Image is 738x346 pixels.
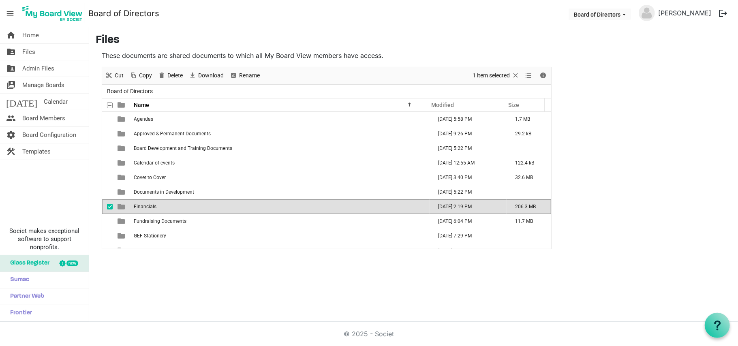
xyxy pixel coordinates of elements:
[113,141,131,156] td: is template cell column header type
[134,102,149,108] span: Name
[134,189,194,195] span: Documents in Development
[430,112,507,126] td: September 14, 2025 5:58 PM column header Modified
[508,102,519,108] span: Size
[536,67,550,84] div: Details
[22,77,64,93] span: Manage Boards
[113,229,131,243] td: is template cell column header type
[6,305,32,321] span: Frontier
[113,199,131,214] td: is template cell column header type
[155,67,186,84] div: Delete
[134,160,175,166] span: Calendar of events
[507,199,551,214] td: 206.3 MB is template cell column header Size
[507,156,551,170] td: 122.4 kB is template cell column header Size
[102,51,552,60] p: These documents are shared documents to which all My Board View members have access.
[6,110,16,126] span: people
[114,70,124,81] span: Cut
[134,218,186,224] span: Fundraising Documents
[131,112,430,126] td: Agendas is template cell column header Name
[20,3,88,23] a: My Board View Logo
[113,112,131,126] td: is template cell column header type
[522,67,536,84] div: View
[131,141,430,156] td: Board Development and Training Documents is template cell column header Name
[197,70,225,81] span: Download
[569,9,631,20] button: Board of Directors dropdownbutton
[134,233,166,239] span: GEF Stationery
[431,102,454,108] span: Modified
[22,127,76,143] span: Board Configuration
[470,67,522,84] div: Clear selection
[66,261,78,266] div: new
[113,185,131,199] td: is template cell column header type
[6,255,49,271] span: Glass Register
[186,67,227,84] div: Download
[102,170,113,185] td: checkbox
[131,199,430,214] td: Financials is template cell column header Name
[430,199,507,214] td: October 07, 2025 2:19 PM column header Modified
[6,94,37,110] span: [DATE]
[131,243,430,258] td: Grants is template cell column header Name
[238,70,261,81] span: Rename
[430,214,507,229] td: July 14, 2025 6:04 PM column header Modified
[104,70,125,81] button: Cut
[507,185,551,199] td: is template cell column header Size
[344,330,394,338] a: © 2025 - Societ
[6,143,16,160] span: construction
[430,185,507,199] td: August 07, 2022 5:22 PM column header Modified
[507,112,551,126] td: 1.7 MB is template cell column header Size
[105,86,154,96] span: Board of Directors
[113,126,131,141] td: is template cell column header type
[4,227,85,251] span: Societ makes exceptional software to support nonprofits.
[138,70,153,81] span: Copy
[430,243,507,258] td: September 18, 2025 5:45 PM column header Modified
[2,6,18,21] span: menu
[113,243,131,258] td: is template cell column header type
[507,229,551,243] td: is template cell column header Size
[134,175,166,180] span: Cover to Cover
[524,70,534,81] button: View dropdownbutton
[102,243,113,258] td: checkbox
[102,229,113,243] td: checkbox
[22,143,51,160] span: Templates
[507,214,551,229] td: 11.7 MB is template cell column header Size
[102,126,113,141] td: checkbox
[430,156,507,170] td: July 23, 2025 12:55 AM column header Modified
[44,94,68,110] span: Calendar
[167,70,184,81] span: Delete
[471,70,521,81] button: Selection
[102,156,113,170] td: checkbox
[6,44,16,60] span: folder_shared
[102,214,113,229] td: checkbox
[102,199,113,214] td: checkbox
[639,5,655,21] img: no-profile-picture.svg
[113,156,131,170] td: is template cell column header type
[714,5,732,22] button: logout
[22,110,65,126] span: Board Members
[22,44,35,60] span: Files
[6,77,16,93] span: switch_account
[156,70,184,81] button: Delete
[96,34,732,47] h3: Files
[6,60,16,77] span: folder_shared
[131,214,430,229] td: Fundraising Documents is template cell column header Name
[131,170,430,185] td: Cover to Cover is template cell column header Name
[102,112,113,126] td: checkbox
[187,70,225,81] button: Download
[430,170,507,185] td: September 13, 2025 3:40 PM column header Modified
[131,156,430,170] td: Calendar of events is template cell column header Name
[227,67,263,84] div: Rename
[102,67,126,84] div: Cut
[113,214,131,229] td: is template cell column header type
[131,126,430,141] td: Approved & Permanent Documents is template cell column header Name
[6,27,16,43] span: home
[102,141,113,156] td: checkbox
[113,170,131,185] td: is template cell column header type
[22,27,39,43] span: Home
[538,70,549,81] button: Details
[22,60,54,77] span: Admin Files
[6,272,29,288] span: Sumac
[134,131,211,137] span: Approved & Permanent Documents
[507,126,551,141] td: 29.2 kB is template cell column header Size
[134,116,153,122] span: Agendas
[6,127,16,143] span: settings
[507,141,551,156] td: is template cell column header Size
